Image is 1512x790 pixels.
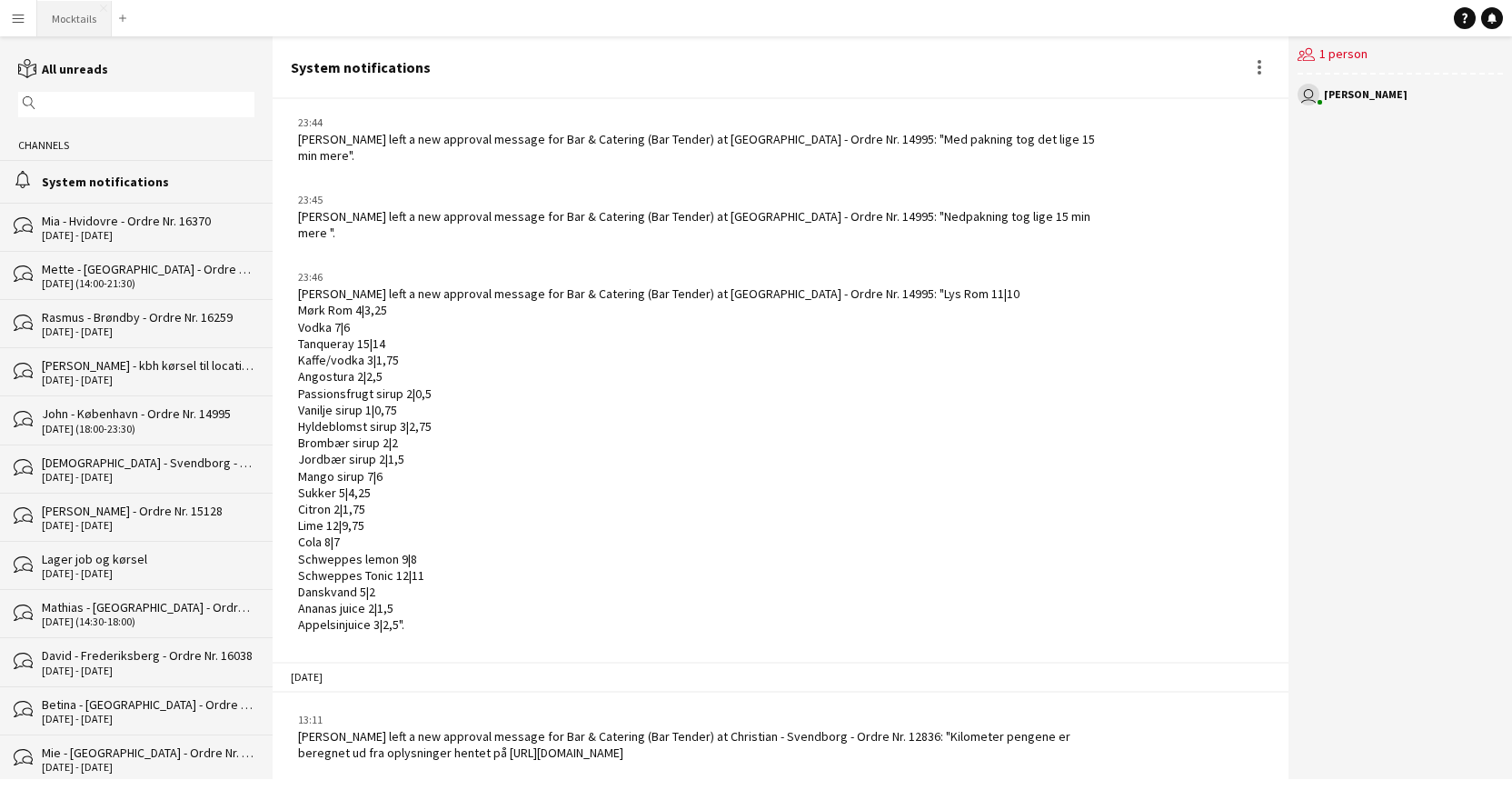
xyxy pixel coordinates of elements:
[42,455,254,471] div: [DEMOGRAPHIC_DATA] - Svendborg - Ordre Nr. 12836
[42,309,254,325] div: Rasmus - Brøndby - Ordre Nr. 16259
[42,615,254,628] div: [DATE] (14:30-18:00)
[42,277,254,290] div: [DATE] (14:00-21:30)
[42,551,254,567] div: Lager job og kørsel
[42,567,254,580] div: [DATE] - [DATE]
[42,471,254,484] div: [DATE] - [DATE]
[298,285,1020,633] div: [PERSON_NAME] left a new approval message for Bar & Catering (Bar Tender) at [GEOGRAPHIC_DATA] - ...
[298,712,1104,728] div: 13:11
[298,131,1104,164] div: [PERSON_NAME] left a new approval message for Bar & Catering (Bar Tender) at [GEOGRAPHIC_DATA] - ...
[291,59,431,75] div: System notifications
[42,374,254,386] div: [DATE] - [DATE]
[42,519,254,532] div: [DATE] - [DATE]
[42,696,254,713] div: Betina - [GEOGRAPHIC_DATA] - Ordre Nr. 16155
[42,503,254,519] div: [PERSON_NAME] - Ordre Nr. 15128
[18,61,108,77] a: All unreads
[1324,89,1408,100] div: [PERSON_NAME]
[42,261,254,277] div: Mette - [GEOGRAPHIC_DATA] - Ordre Nr. 16298
[42,405,254,422] div: John - København - Ordre Nr. 14995
[1298,36,1503,75] div: 1 person
[42,745,254,761] div: Mie - [GEOGRAPHIC_DATA] - Ordre Nr. 15671
[42,229,254,242] div: [DATE] - [DATE]
[42,357,254,374] div: [PERSON_NAME] - kbh kørsel til location - Ordre Nr. 15871
[42,325,254,338] div: [DATE] - [DATE]
[37,1,112,36] button: Mocktails
[42,174,254,190] div: System notifications
[42,213,254,229] div: Mia - Hvidovre - Ordre Nr. 16370
[42,647,254,664] div: David - Frederiksberg - Ordre Nr. 16038
[298,192,1104,208] div: 23:45
[298,115,1104,131] div: 23:44
[273,662,1289,693] div: [DATE]
[42,599,254,615] div: Mathias - [GEOGRAPHIC_DATA] - Ordre Nr. 15889
[298,208,1104,241] div: [PERSON_NAME] left a new approval message for Bar & Catering (Bar Tender) at [GEOGRAPHIC_DATA] - ...
[298,269,1020,285] div: 23:46
[42,665,254,677] div: [DATE] - [DATE]
[42,713,254,725] div: [DATE] - [DATE]
[42,761,254,774] div: [DATE] - [DATE]
[42,423,254,435] div: [DATE] (18:00-23:30)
